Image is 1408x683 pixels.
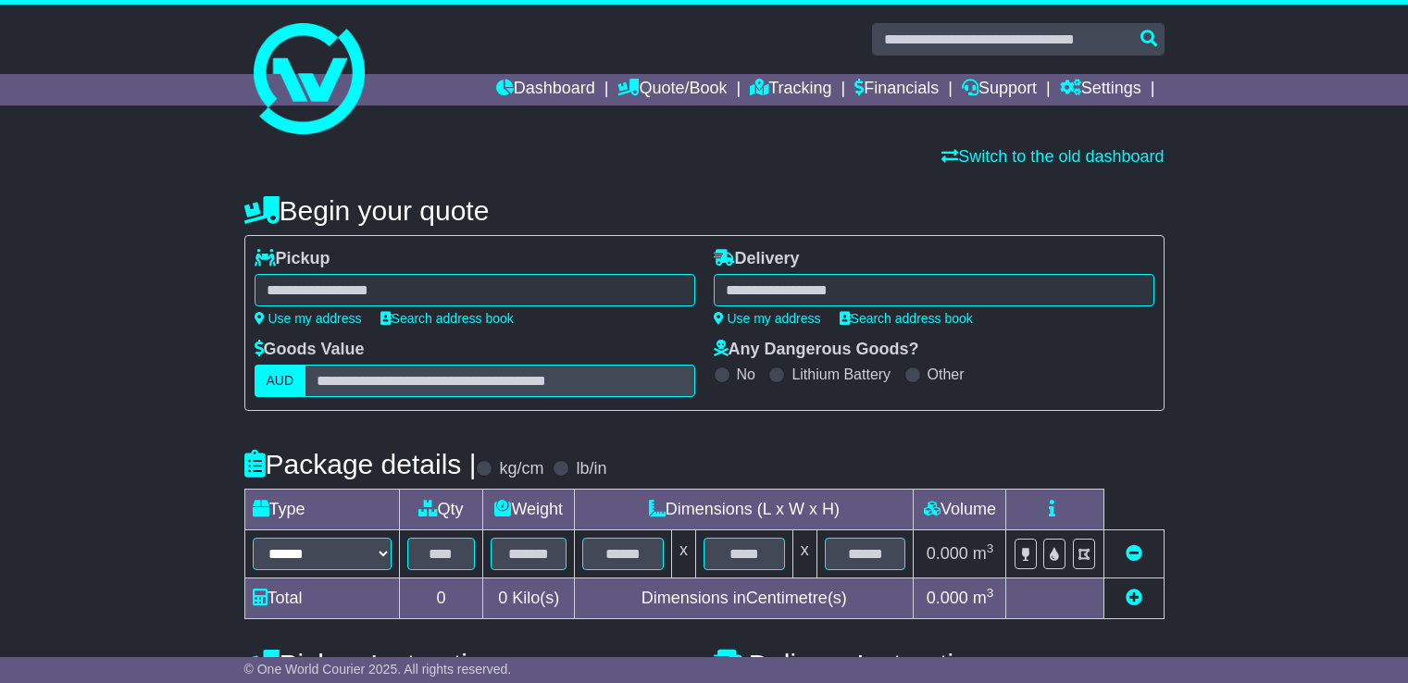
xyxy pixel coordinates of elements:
[399,578,483,619] td: 0
[576,459,606,479] label: lb/in
[498,589,507,607] span: 0
[244,649,695,679] h4: Pickup Instructions
[714,249,800,269] label: Delivery
[617,74,727,106] a: Quote/Book
[244,195,1165,226] h4: Begin your quote
[244,449,477,479] h4: Package details |
[575,578,914,619] td: Dimensions in Centimetre(s)
[244,490,399,530] td: Type
[255,340,365,360] label: Goods Value
[399,490,483,530] td: Qty
[927,589,968,607] span: 0.000
[499,459,543,479] label: kg/cm
[941,147,1164,166] a: Switch to the old dashboard
[914,490,1006,530] td: Volume
[987,586,994,600] sup: 3
[714,340,919,360] label: Any Dangerous Goods?
[255,249,330,269] label: Pickup
[575,490,914,530] td: Dimensions (L x W x H)
[737,366,755,383] label: No
[1126,544,1142,563] a: Remove this item
[962,74,1037,106] a: Support
[244,578,399,619] td: Total
[927,544,968,563] span: 0.000
[496,74,595,106] a: Dashboard
[714,311,821,326] a: Use my address
[840,311,973,326] a: Search address book
[1060,74,1141,106] a: Settings
[671,530,695,578] td: x
[791,366,891,383] label: Lithium Battery
[987,541,994,555] sup: 3
[483,490,575,530] td: Weight
[792,530,816,578] td: x
[244,662,512,677] span: © One World Courier 2025. All rights reserved.
[255,365,306,397] label: AUD
[854,74,939,106] a: Financials
[380,311,514,326] a: Search address book
[750,74,831,106] a: Tracking
[973,544,994,563] span: m
[973,589,994,607] span: m
[255,311,362,326] a: Use my address
[928,366,965,383] label: Other
[483,578,575,619] td: Kilo(s)
[1126,589,1142,607] a: Add new item
[714,649,1165,679] h4: Delivery Instructions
